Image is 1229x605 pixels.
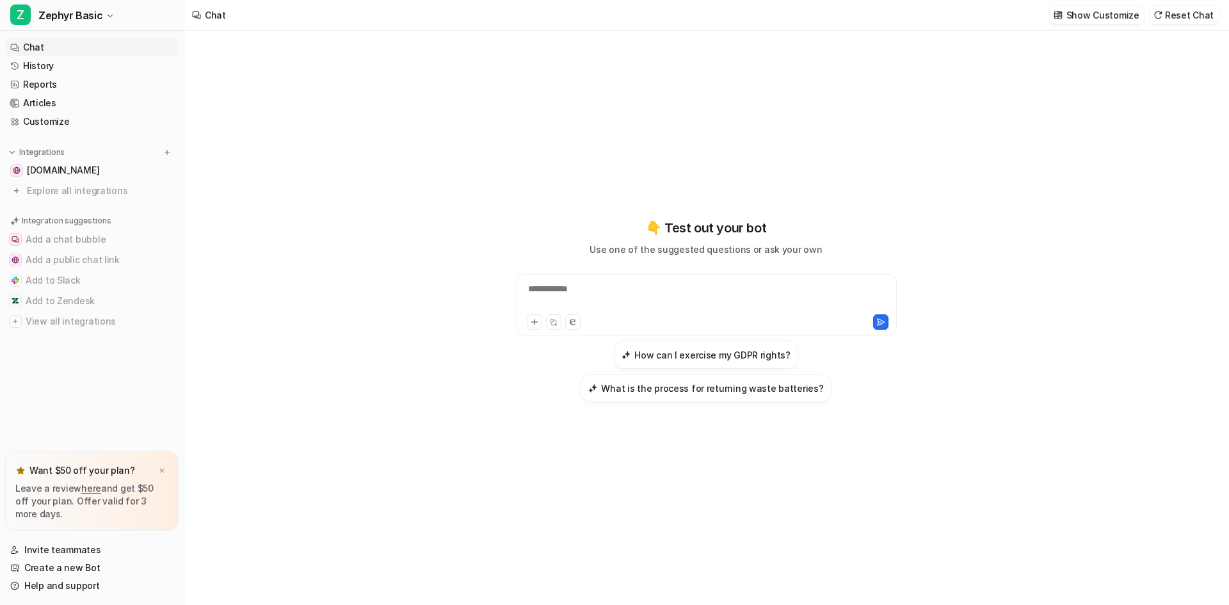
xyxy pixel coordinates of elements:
[1150,6,1219,24] button: Reset Chat
[10,4,31,25] span: Z
[22,215,111,227] p: Integration suggestions
[15,465,26,476] img: star
[12,256,19,264] img: Add a public chat link
[5,38,179,56] a: Chat
[5,311,179,332] button: View all integrationsView all integrations
[1050,6,1145,24] button: Show Customize
[5,270,179,291] button: Add to SlackAdd to Slack
[8,148,17,157] img: expand menu
[634,348,790,362] h3: How can I exercise my GDPR rights?
[5,76,179,93] a: Reports
[5,250,179,270] button: Add a public chat linkAdd a public chat link
[19,147,65,157] p: Integrations
[622,350,631,360] img: How can I exercise my GDPR rights?
[5,57,179,75] a: History
[158,467,166,475] img: x
[12,236,19,243] img: Add a chat bubble
[29,464,135,477] p: Want $50 off your plan?
[12,318,19,325] img: View all integrations
[5,577,179,595] a: Help and support
[205,8,226,22] div: Chat
[1054,10,1063,20] img: customize
[601,382,823,395] h3: What is the process for returning waste batteries?
[27,181,173,201] span: Explore all integrations
[38,6,102,24] span: Zephyr Basic
[5,291,179,311] button: Add to ZendeskAdd to Zendesk
[12,297,19,305] img: Add to Zendesk
[27,164,99,177] span: [DOMAIN_NAME]
[1153,10,1162,20] img: reset
[5,113,179,131] a: Customize
[12,277,19,284] img: Add to Slack
[13,166,20,174] img: zephyrsailshades.co.uk
[5,541,179,559] a: Invite teammates
[5,229,179,250] button: Add a chat bubbleAdd a chat bubble
[590,243,822,256] p: Use one of the suggested questions or ask your own
[81,483,101,494] a: here
[5,146,68,159] button: Integrations
[588,383,597,393] img: What is the process for returning waste batteries?
[5,559,179,577] a: Create a new Bot
[163,148,172,157] img: menu_add.svg
[614,341,798,369] button: How can I exercise my GDPR rights?How can I exercise my GDPR rights?
[1066,8,1139,22] p: Show Customize
[5,94,179,112] a: Articles
[10,184,23,197] img: explore all integrations
[15,482,168,520] p: Leave a review and get $50 off your plan. Offer valid for 3 more days.
[5,182,179,200] a: Explore all integrations
[581,374,831,402] button: What is the process for returning waste batteries?What is the process for returning waste batteries?
[646,218,766,238] p: 👇 Test out your bot
[5,161,179,179] a: zephyrsailshades.co.uk[DOMAIN_NAME]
